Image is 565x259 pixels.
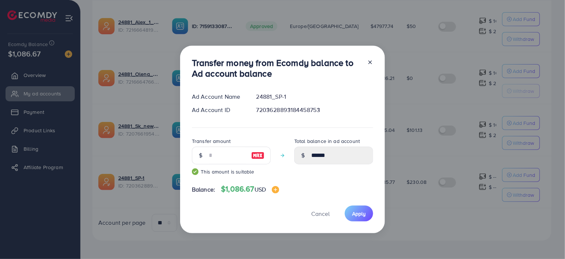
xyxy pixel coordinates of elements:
[294,137,360,145] label: Total balance in ad account
[272,186,279,193] img: image
[352,210,366,217] span: Apply
[192,168,199,175] img: guide
[311,210,330,218] span: Cancel
[345,206,373,221] button: Apply
[192,168,271,175] small: This amount is suitable
[192,57,361,79] h3: Transfer money from Ecomdy balance to Ad account balance
[192,137,231,145] label: Transfer amount
[192,185,215,194] span: Balance:
[251,151,264,160] img: image
[186,106,250,114] div: Ad Account ID
[250,106,379,114] div: 7203628893184458753
[255,185,266,193] span: USD
[534,226,559,253] iframe: Chat
[250,92,379,101] div: 24881_SP-1
[221,185,279,194] h4: $1,086.67
[302,206,339,221] button: Cancel
[186,92,250,101] div: Ad Account Name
